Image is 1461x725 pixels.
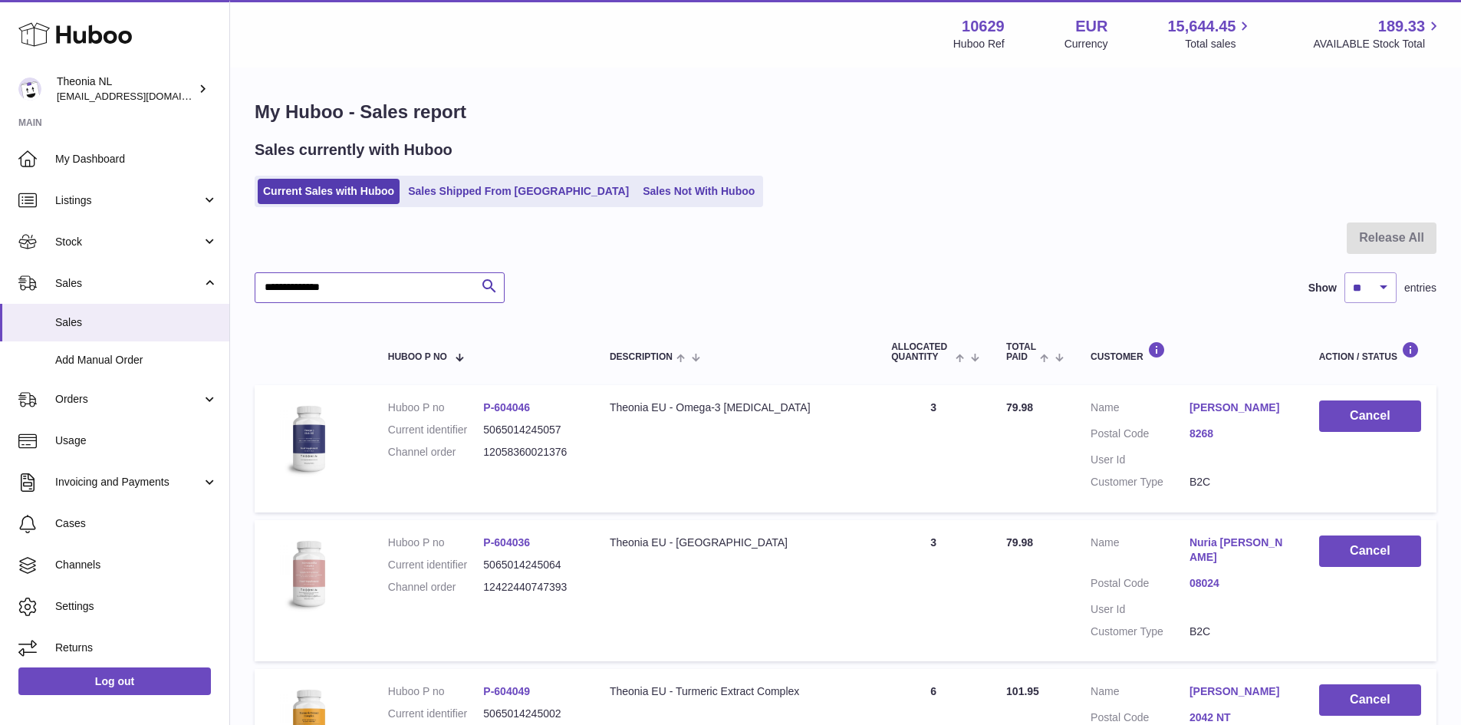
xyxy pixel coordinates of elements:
dt: Huboo P no [388,684,484,699]
span: Listings [55,193,202,208]
button: Cancel [1319,536,1421,567]
span: Add Manual Order [55,353,218,367]
dt: User Id [1091,602,1190,617]
dt: Channel order [388,580,484,595]
span: Description [610,352,673,362]
span: 15,644.45 [1167,16,1236,37]
a: [PERSON_NAME] [1190,400,1288,415]
td: 3 [876,385,991,512]
span: Stock [55,235,202,249]
dt: Current identifier [388,707,484,721]
span: Invoicing and Payments [55,475,202,489]
span: Orders [55,392,202,407]
dt: Huboo P no [388,400,484,415]
label: Show [1308,281,1337,295]
span: 79.98 [1006,536,1033,549]
dt: Huboo P no [388,536,484,550]
a: 08024 [1190,576,1288,591]
span: 189.33 [1378,16,1425,37]
a: 15,644.45 Total sales [1167,16,1253,51]
dd: 12422440747393 [483,580,579,595]
dd: 5065014245064 [483,558,579,572]
dd: 5065014245002 [483,707,579,721]
img: 106291725893086.jpg [270,400,347,477]
dt: Channel order [388,445,484,460]
dd: 12058360021376 [483,445,579,460]
span: Huboo P no [388,352,447,362]
div: Theonia NL [57,74,195,104]
div: Currency [1064,37,1108,51]
div: Customer [1091,341,1288,362]
dt: Customer Type [1091,475,1190,489]
a: P-604036 [483,536,530,549]
a: Sales Not With Huboo [637,179,760,204]
dt: Current identifier [388,558,484,572]
span: entries [1404,281,1436,295]
span: Returns [55,641,218,655]
td: 3 [876,520,991,661]
span: Total sales [1185,37,1253,51]
dd: 5065014245057 [483,423,579,437]
a: [PERSON_NAME] [1190,684,1288,699]
a: Nuria [PERSON_NAME] [1190,536,1288,565]
dt: Customer Type [1091,624,1190,639]
span: [EMAIL_ADDRESS][DOMAIN_NAME] [57,90,225,102]
span: My Dashboard [55,152,218,166]
button: Cancel [1319,684,1421,716]
span: AVAILABLE Stock Total [1313,37,1443,51]
h1: My Huboo - Sales report [255,100,1436,124]
a: Log out [18,667,211,695]
img: 106291725893222.jpg [270,536,347,612]
span: Channels [55,558,218,572]
dt: Name [1091,400,1190,419]
button: Cancel [1319,400,1421,432]
div: Theonia EU - Turmeric Extract Complex [610,684,860,699]
div: Huboo Ref [953,37,1005,51]
dd: B2C [1190,624,1288,639]
span: Usage [55,433,218,448]
img: info@wholesomegoods.eu [18,77,41,101]
a: 8268 [1190,427,1288,441]
span: ALLOCATED Quantity [891,342,952,362]
a: 189.33 AVAILABLE Stock Total [1313,16,1443,51]
strong: 10629 [962,16,1005,37]
a: P-604049 [483,685,530,697]
a: P-604046 [483,401,530,414]
span: 79.98 [1006,401,1033,414]
a: Sales Shipped From [GEOGRAPHIC_DATA] [403,179,634,204]
a: 2042 NT [1190,710,1288,725]
span: Total paid [1006,342,1036,362]
span: Cases [55,516,218,531]
a: Current Sales with Huboo [258,179,400,204]
div: Theonia EU - Omega-3 [MEDICAL_DATA] [610,400,860,415]
span: 101.95 [1006,685,1039,697]
h2: Sales currently with Huboo [255,140,452,160]
dt: Postal Code [1091,576,1190,595]
dt: Name [1091,536,1190,568]
dt: User Id [1091,453,1190,467]
dt: Name [1091,684,1190,703]
dt: Current identifier [388,423,484,437]
strong: EUR [1075,16,1107,37]
div: Action / Status [1319,341,1421,362]
div: Theonia EU - [GEOGRAPHIC_DATA] [610,536,860,550]
dd: B2C [1190,475,1288,489]
span: Settings [55,599,218,614]
span: Sales [55,276,202,291]
dt: Postal Code [1091,427,1190,445]
span: Sales [55,315,218,330]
